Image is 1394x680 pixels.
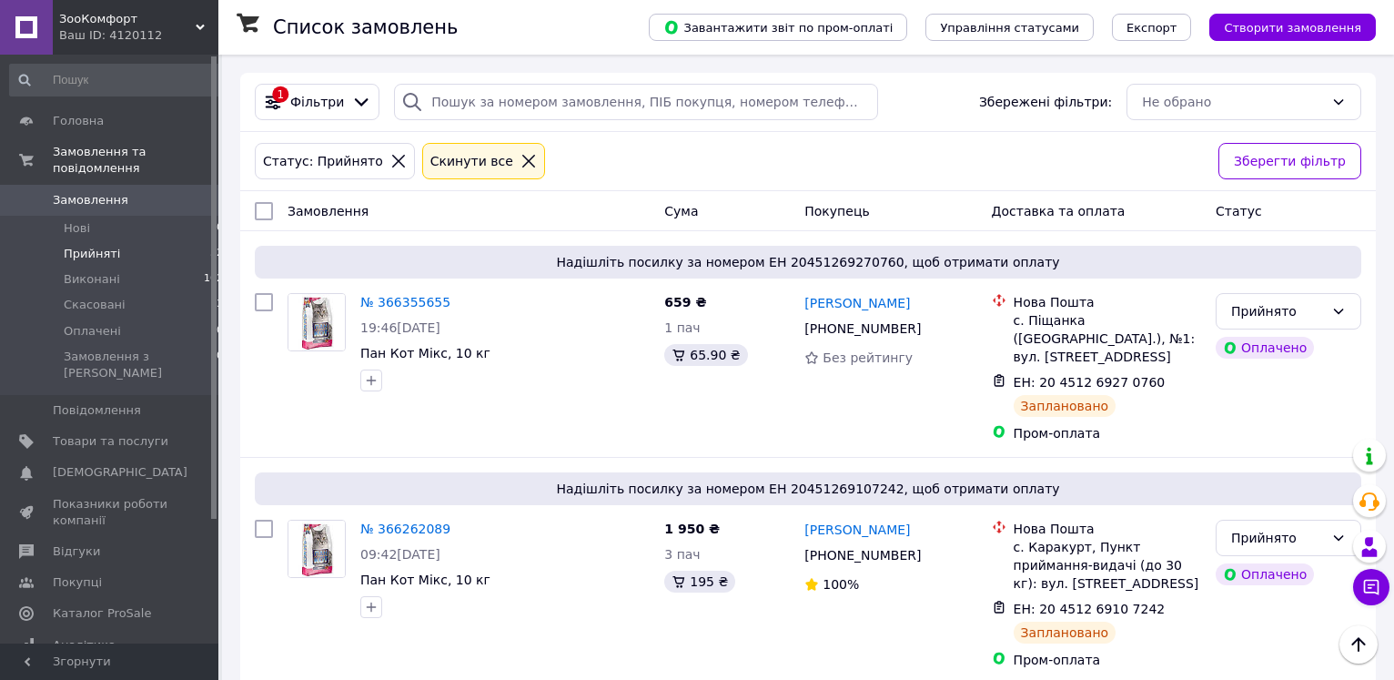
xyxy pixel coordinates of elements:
button: Завантажити звіт по пром-оплаті [649,14,907,41]
span: Нові [64,220,90,237]
div: Нова Пошта [1014,293,1201,311]
button: Експорт [1112,14,1192,41]
span: ЗооКомфорт [59,11,196,27]
span: Відгуки [53,543,100,560]
span: 0 [217,220,223,237]
span: 102 [204,271,223,288]
a: Пан Кот Мікс, 10 кг [360,346,490,360]
a: Фото товару [288,293,346,351]
a: № 366355655 [360,295,450,310]
span: [DEMOGRAPHIC_DATA] [53,464,187,481]
span: 32 [210,246,223,262]
span: 100% [823,577,859,592]
span: Завантажити звіт по пром-оплаті [663,19,893,36]
div: с. Піщанка ([GEOGRAPHIC_DATA].), №1: вул. [STREET_ADDRESS] [1014,311,1201,366]
span: Замовлення та повідомлення [53,144,218,177]
span: 1 950 ₴ [664,522,720,536]
span: [PHONE_NUMBER] [804,321,921,336]
span: Створити замовлення [1224,21,1361,35]
span: 19:46[DATE] [360,320,440,335]
span: 13 [210,297,223,313]
span: 3 пач [664,547,700,562]
div: Пром-оплата [1014,424,1201,442]
span: Головна [53,113,104,129]
div: Cкинути все [427,151,517,171]
span: Доставка та оплата [992,204,1126,218]
span: Зберегти фільтр [1234,151,1346,171]
span: Надішліть посилку за номером ЕН 20451269270760, щоб отримати оплату [262,253,1354,271]
div: Заплановано [1014,622,1116,644]
a: № 366262089 [360,522,450,536]
a: Пан Кот Мікс, 10 кг [360,573,490,587]
span: 0 [217,323,223,340]
span: 1 пач [664,320,700,335]
div: Ваш ID: 4120112 [59,27,218,44]
span: [PHONE_NUMBER] [804,548,921,563]
span: Оплачені [64,323,121,340]
span: Без рейтингу [823,350,913,365]
span: Повідомлення [53,402,141,419]
div: 195 ₴ [664,571,735,593]
button: Зберегти фільтр [1218,143,1361,179]
a: Фото товару [288,520,346,578]
div: Оплачено [1216,337,1314,359]
a: [PERSON_NAME] [804,521,910,539]
span: Експорт [1126,21,1177,35]
div: Пром-оплата [1014,651,1201,669]
span: Товари та послуги [53,433,168,450]
span: Прийняті [64,246,120,262]
span: Фільтри [290,93,344,111]
span: Каталог ProSale [53,605,151,622]
span: Статус [1216,204,1262,218]
span: Скасовані [64,297,126,313]
img: Фото товару [288,521,345,577]
span: Покупець [804,204,869,218]
button: Чат з покупцем [1353,569,1389,605]
button: Управління статусами [925,14,1094,41]
div: Статус: Прийнято [259,151,387,171]
div: с. Каракурт, Пункт приймання-видачі (до 30 кг): вул. [STREET_ADDRESS] [1014,538,1201,593]
span: Збережені фільтри: [979,93,1112,111]
div: Не обрано [1142,92,1324,112]
span: Покупці [53,574,102,591]
span: ЕН: 20 4512 6910 7242 [1014,602,1166,616]
div: 65.90 ₴ [664,344,747,366]
span: Показники роботи компанії [53,496,168,529]
span: 0 [217,349,223,381]
button: Наверх [1339,625,1378,664]
span: Аналітика [53,637,116,654]
img: Фото товару [288,294,345,350]
span: Замовлення [288,204,369,218]
div: Прийнято [1231,528,1324,548]
span: ЕН: 20 4512 6927 0760 [1014,375,1166,390]
input: Пошук за номером замовлення, ПІБ покупця, номером телефону, Email, номером накладної [394,84,878,120]
span: Замовлення [53,192,128,208]
a: [PERSON_NAME] [804,294,910,312]
span: Управління статусами [940,21,1079,35]
span: 09:42[DATE] [360,547,440,562]
button: Створити замовлення [1209,14,1376,41]
span: Виконані [64,271,120,288]
input: Пошук [9,64,225,96]
span: Cума [664,204,698,218]
span: Замовлення з [PERSON_NAME] [64,349,217,381]
div: Прийнято [1231,301,1324,321]
h1: Список замовлень [273,16,458,38]
div: Оплачено [1216,563,1314,585]
span: Надішліть посилку за номером ЕН 20451269107242, щоб отримати оплату [262,480,1354,498]
span: 659 ₴ [664,295,706,310]
div: Заплановано [1014,395,1116,417]
a: Створити замовлення [1191,19,1376,34]
div: Нова Пошта [1014,520,1201,538]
